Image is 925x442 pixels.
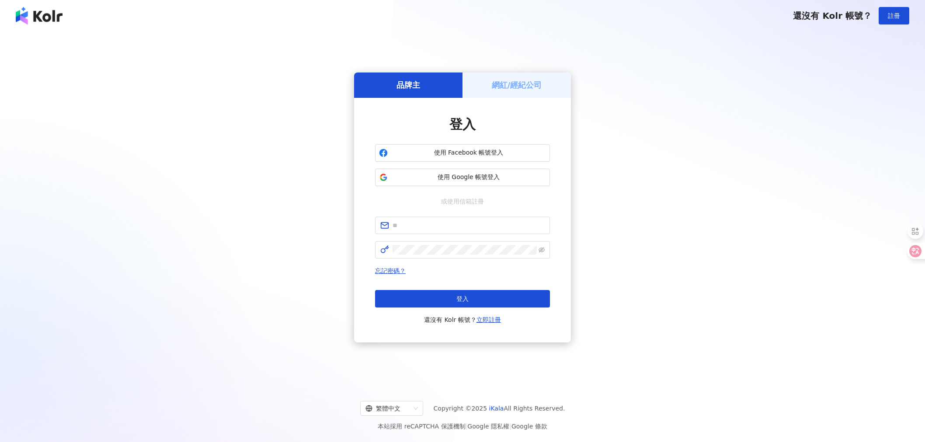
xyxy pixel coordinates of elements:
[375,290,550,307] button: 登入
[539,247,545,253] span: eye-invisible
[466,423,468,430] span: |
[16,7,63,24] img: logo
[391,173,546,182] span: 使用 Google 帳號登入
[449,117,476,132] span: 登入
[489,405,504,412] a: iKala
[424,314,501,325] span: 還沒有 Kolr 帳號？
[879,7,909,24] button: 註冊
[378,421,547,432] span: 本站採用 reCAPTCHA 保護機制
[888,12,900,19] span: 註冊
[434,403,565,414] span: Copyright © 2025 All Rights Reserved.
[365,401,410,415] div: 繁體中文
[456,295,469,302] span: 登入
[509,423,511,430] span: |
[391,148,546,157] span: 使用 Facebook 帳號登入
[467,423,509,430] a: Google 隱私權
[793,10,872,21] span: 還沒有 Kolr 帳號？
[375,267,406,274] a: 忘記密碼？
[511,423,547,430] a: Google 條款
[435,197,490,206] span: 或使用信箱註冊
[375,169,550,186] button: 使用 Google 帳號登入
[476,316,501,323] a: 立即註冊
[492,79,542,90] h5: 網紅/經紀公司
[396,79,420,90] h5: 品牌主
[375,144,550,162] button: 使用 Facebook 帳號登入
